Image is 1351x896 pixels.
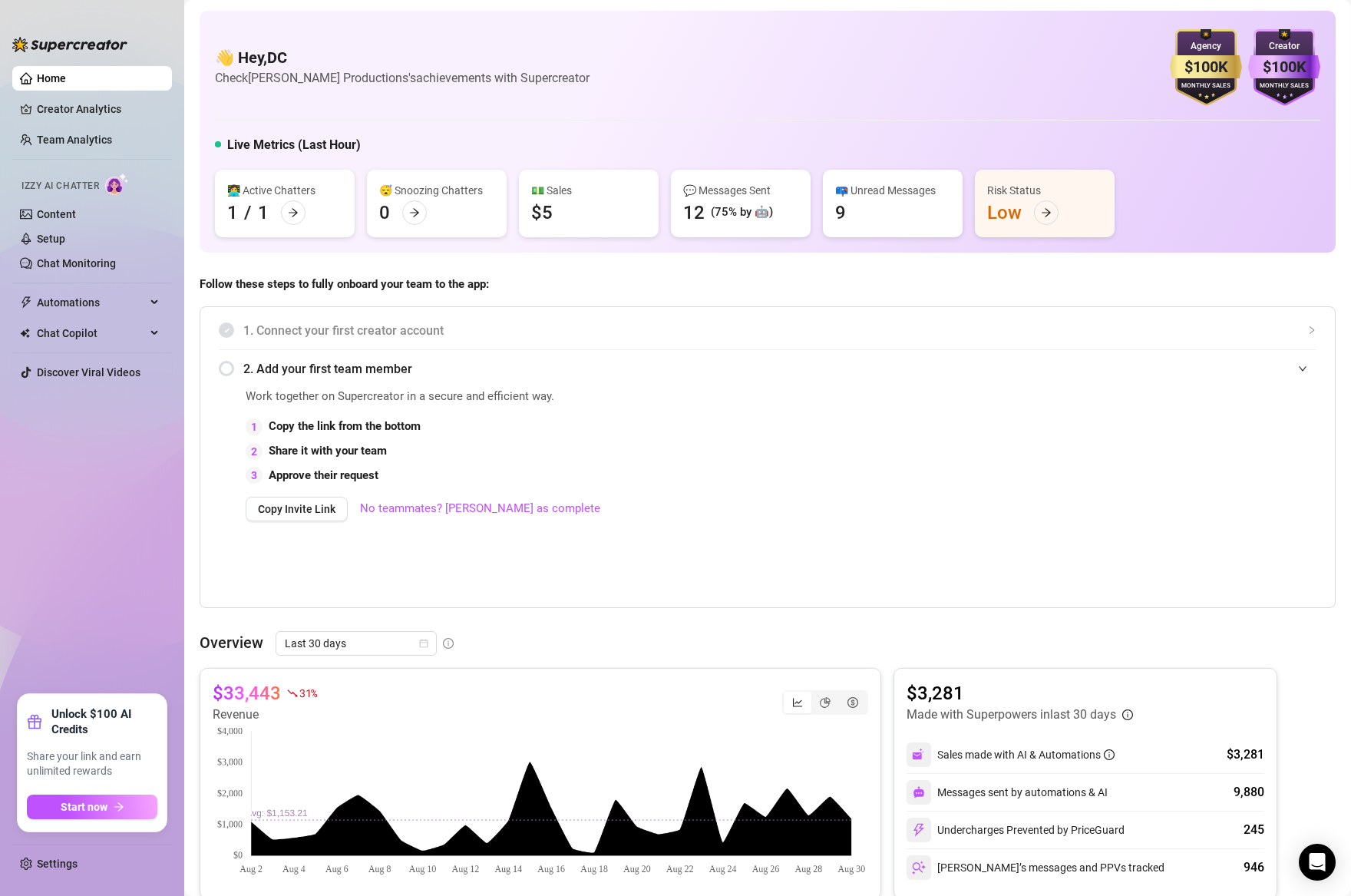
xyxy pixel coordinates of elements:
[288,207,299,218] span: arrow-right
[1122,709,1133,720] span: info-circle
[287,688,298,699] span: fall
[531,182,646,199] div: 💵 Sales
[847,697,858,708] span: dollar-circle
[105,173,129,195] img: AI Chatter
[269,444,387,458] strong: Share it with your team
[907,780,1108,805] div: Messages sent by automations & AI
[227,136,361,154] h5: Live Metrics (Last Hour)
[219,350,1316,388] div: 2. Add your first team member
[200,277,489,291] strong: Follow these steps to fully onboard your team to the app:
[37,257,116,269] a: Chat Monitoring
[1170,55,1242,79] div: $100K
[20,328,30,339] img: Chat Copilot
[246,467,263,484] div: 3
[12,37,127,52] img: logo-BBDzfeDw.svg
[820,697,831,708] span: pie-chart
[683,200,705,225] div: 12
[792,697,803,708] span: line-chart
[61,801,107,813] span: Start now
[37,72,66,84] a: Home
[213,706,317,724] article: Revenue
[246,497,348,521] button: Copy Invite Link
[227,200,238,225] div: 1
[937,746,1115,763] div: Sales made with AI & Automations
[1170,39,1242,54] div: Agency
[1248,55,1320,79] div: $100K
[27,749,157,779] span: Share your link and earn unlimited rewards
[246,418,263,435] div: 1
[258,200,269,225] div: 1
[1227,746,1264,764] div: $3,281
[907,681,1133,706] article: $3,281
[285,632,428,655] span: Last 30 days
[213,681,281,706] article: $33,443
[987,182,1102,199] div: Risk Status
[443,638,454,649] span: info-circle
[37,208,76,220] a: Content
[1299,844,1336,881] div: Open Intercom Messenger
[683,182,798,199] div: 💬 Messages Sent
[258,503,335,515] span: Copy Invite Link
[1298,364,1307,373] span: expanded
[1170,81,1242,91] div: Monthly Sales
[27,795,157,819] button: Start nowarrow-right
[1307,326,1316,335] span: collapsed
[907,706,1116,724] article: Made with Superpowers in last 30 days
[907,818,1125,842] div: Undercharges Prevented by PriceGuard
[1244,858,1264,877] div: 946
[27,714,42,729] span: gift
[1009,388,1316,584] iframe: Adding Team Members
[227,182,342,199] div: 👩‍💻 Active Chatters
[360,500,600,518] a: No teammates? [PERSON_NAME] as complete
[37,290,146,315] span: Automations
[531,200,553,225] div: $5
[782,690,868,715] div: segmented control
[1234,783,1264,802] div: 9,880
[269,419,421,433] strong: Copy the link from the bottom
[246,443,263,460] div: 2
[912,748,926,762] img: svg%3e
[1248,29,1320,106] img: purple-badge-B9DA21FR.svg
[419,639,428,648] span: calendar
[299,686,317,700] span: 31 %
[37,858,78,870] a: Settings
[51,706,157,737] strong: Unlock $100 AI Credits
[200,631,263,654] article: Overview
[20,296,32,309] span: thunderbolt
[1104,749,1115,760] span: info-circle
[37,233,65,245] a: Setup
[1248,39,1320,54] div: Creator
[912,861,926,875] img: svg%3e
[379,182,494,199] div: 😴 Snoozing Chatters
[912,823,926,837] img: svg%3e
[1041,207,1052,218] span: arrow-right
[215,47,590,68] h4: 👋 Hey, DC
[711,203,773,222] div: (75% by 🤖)
[1248,81,1320,91] div: Monthly Sales
[913,786,925,798] img: svg%3e
[243,359,1316,379] span: 2. Add your first team member
[37,134,112,146] a: Team Analytics
[379,200,390,225] div: 0
[243,321,1316,340] span: 1. Connect your first creator account
[37,97,160,121] a: Creator Analytics
[409,207,420,218] span: arrow-right
[37,321,146,346] span: Chat Copilot
[219,312,1316,349] div: 1. Connect your first creator account
[246,388,971,406] span: Work together on Supercreator in a secure and efficient way.
[37,366,140,379] a: Discover Viral Videos
[835,182,950,199] div: 📪 Unread Messages
[1170,29,1242,106] img: gold-badge-CigiZidd.svg
[114,802,124,812] span: arrow-right
[21,179,99,193] span: Izzy AI Chatter
[835,200,846,225] div: 9
[907,855,1164,880] div: [PERSON_NAME]’s messages and PPVs tracked
[215,68,590,88] article: Check [PERSON_NAME] Productions's achievements with Supercreator
[1244,821,1264,839] div: 245
[269,468,378,482] strong: Approve their request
